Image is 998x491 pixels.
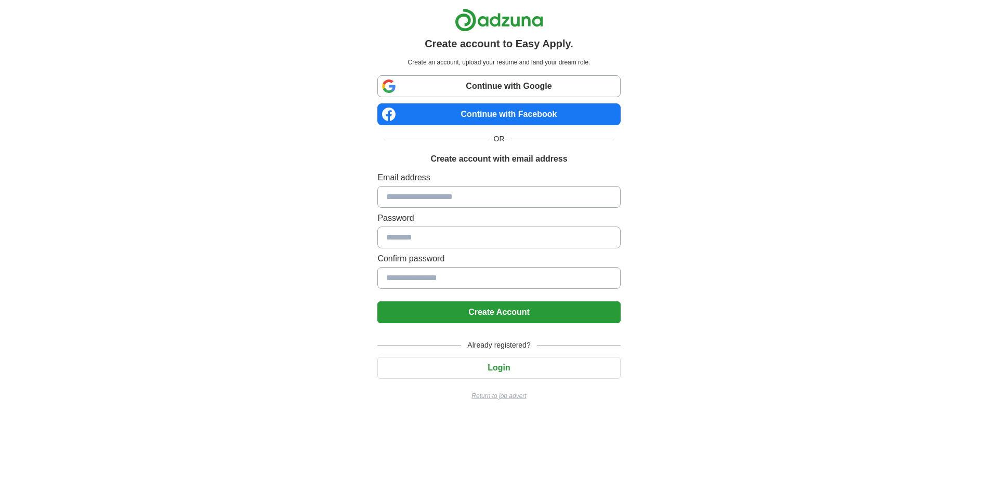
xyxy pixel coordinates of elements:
[377,171,620,184] label: Email address
[377,103,620,125] a: Continue with Facebook
[425,36,573,51] h1: Create account to Easy Apply.
[377,357,620,379] button: Login
[377,253,620,265] label: Confirm password
[377,212,620,224] label: Password
[461,340,536,351] span: Already registered?
[377,301,620,323] button: Create Account
[430,153,567,165] h1: Create account with email address
[377,391,620,401] a: Return to job advert
[379,58,618,67] p: Create an account, upload your resume and land your dream role.
[377,75,620,97] a: Continue with Google
[488,134,511,144] span: OR
[455,8,543,32] img: Adzuna logo
[377,363,620,372] a: Login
